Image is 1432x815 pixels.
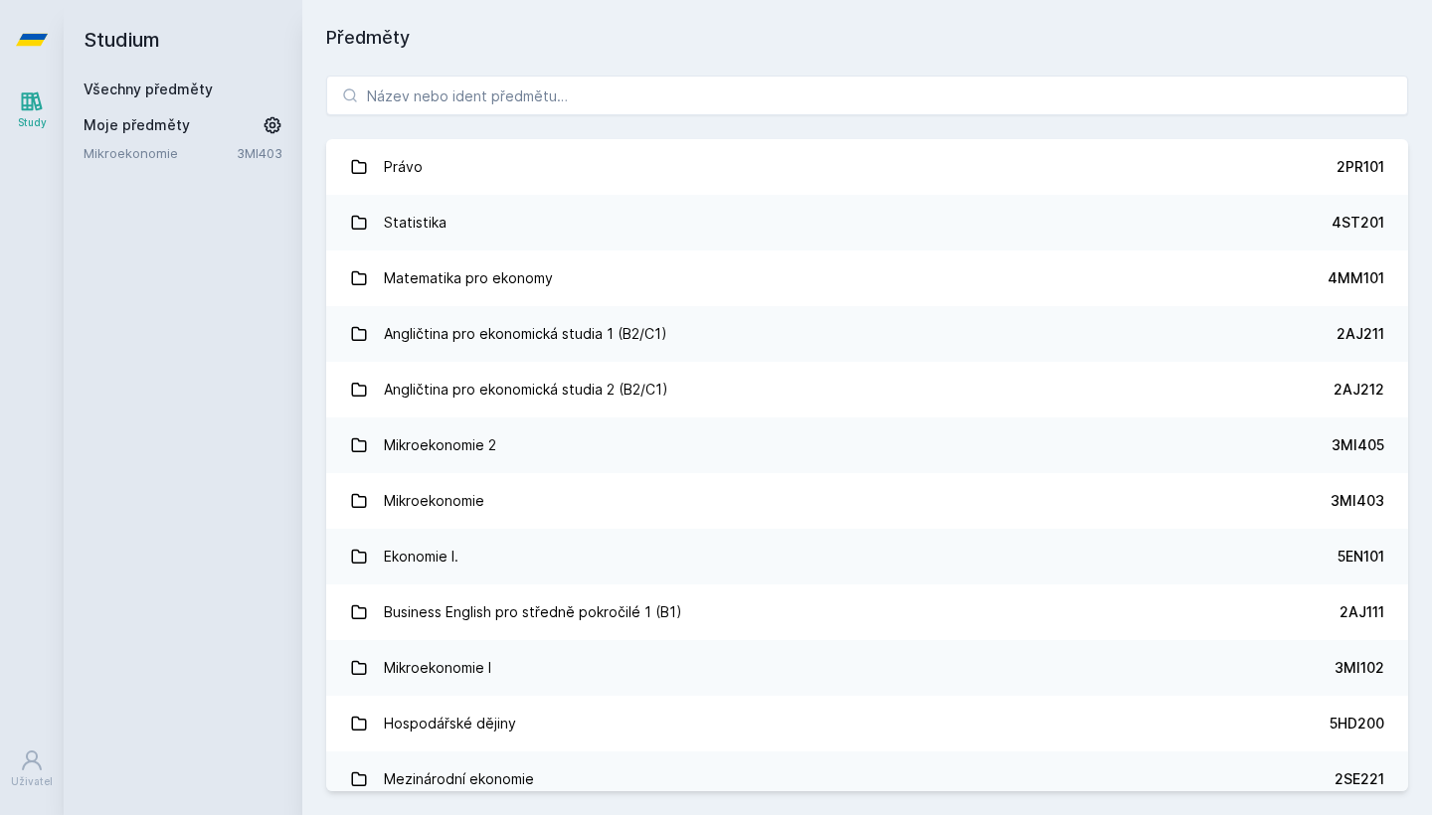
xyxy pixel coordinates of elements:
div: Mezinárodní ekonomie [384,759,534,799]
div: 3MI102 [1335,658,1384,678]
div: Study [18,115,47,130]
a: Mikroekonomie 3MI403 [326,473,1408,529]
h1: Předměty [326,24,1408,52]
a: Business English pro středně pokročilé 1 (B1) 2AJ111 [326,584,1408,640]
a: Mezinárodní ekonomie 2SE221 [326,751,1408,807]
div: Mikroekonomie I [384,648,491,688]
div: Mikroekonomie 2 [384,425,496,465]
a: Statistika 4ST201 [326,195,1408,250]
a: Hospodářské dějiny 5HD200 [326,696,1408,751]
div: 3MI403 [1331,491,1384,511]
div: 5EN101 [1338,547,1384,567]
div: 3MI405 [1332,435,1384,455]
a: Ekonomie I. 5EN101 [326,529,1408,584]
div: 2AJ111 [1340,602,1384,622]
div: Business English pro středně pokročilé 1 (B1) [384,592,682,632]
a: Angličtina pro ekonomická studia 1 (B2/C1) 2AJ211 [326,306,1408,362]
div: 4ST201 [1332,213,1384,233]
a: Všechny předměty [84,81,213,97]
a: Mikroekonomie I 3MI102 [326,640,1408,696]
input: Název nebo ident předmětu… [326,76,1408,115]
a: Právo 2PR101 [326,139,1408,195]
div: 2AJ212 [1334,380,1384,400]
div: 4MM101 [1328,268,1384,288]
div: Uživatel [11,774,53,789]
a: Angličtina pro ekonomická studia 2 (B2/C1) 2AJ212 [326,362,1408,417]
div: Mikroekonomie [384,481,484,521]
div: 2AJ211 [1337,324,1384,344]
div: Angličtina pro ekonomická studia 2 (B2/C1) [384,370,668,409]
div: 2SE221 [1335,769,1384,789]
div: Ekonomie I. [384,537,458,576]
a: Study [4,80,60,140]
div: Matematika pro ekonomy [384,258,553,298]
div: Angličtina pro ekonomická studia 1 (B2/C1) [384,314,667,354]
div: 5HD200 [1330,714,1384,733]
a: Matematika pro ekonomy 4MM101 [326,250,1408,306]
div: Hospodářské dějiny [384,704,516,743]
div: Právo [384,147,423,187]
a: Mikroekonomie 2 3MI405 [326,417,1408,473]
a: 3MI403 [237,145,282,161]
div: Statistika [384,203,447,243]
a: Mikroekonomie [84,143,237,163]
a: Uživatel [4,738,60,799]
span: Moje předměty [84,115,190,135]
div: 2PR101 [1337,157,1384,177]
